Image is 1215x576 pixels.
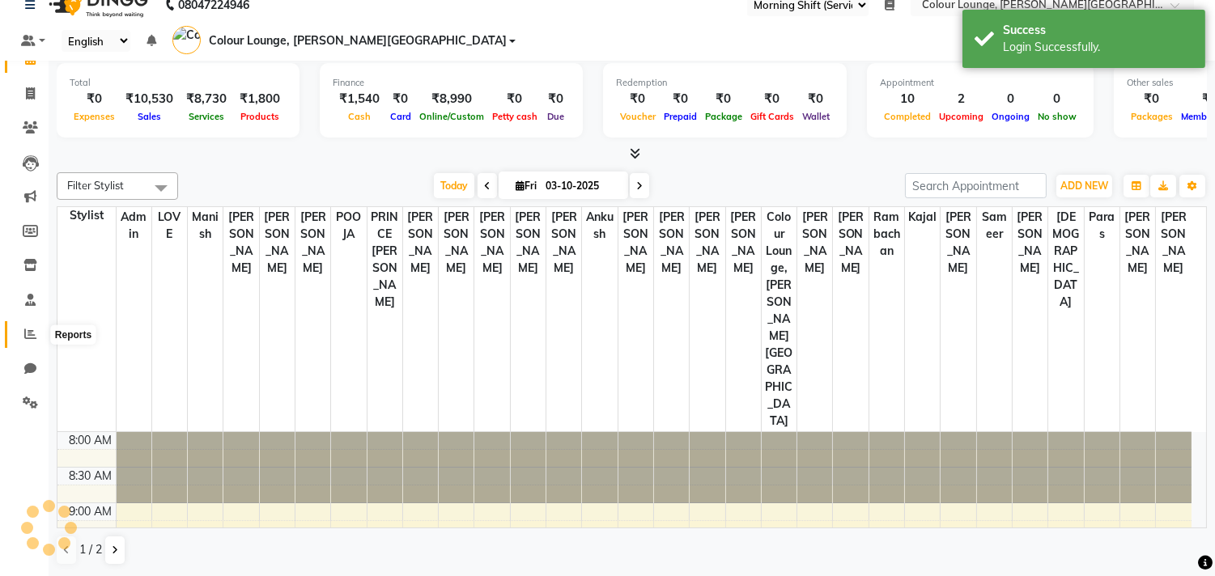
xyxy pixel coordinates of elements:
[977,207,1012,244] span: Sameer
[333,76,570,90] div: Finance
[798,90,834,108] div: ₹0
[439,207,474,278] span: [PERSON_NAME]
[70,76,287,90] div: Total
[209,32,507,49] span: Colour Lounge, [PERSON_NAME][GEOGRAPHIC_DATA]
[1060,180,1108,192] span: ADD NEW
[233,90,287,108] div: ₹1,800
[434,173,474,198] span: Today
[905,173,1047,198] input: Search Appointment
[618,207,653,278] span: [PERSON_NAME]
[660,90,701,108] div: ₹0
[386,111,415,122] span: Card
[415,90,488,108] div: ₹8,990
[1048,207,1083,312] span: [DEMOGRAPHIC_DATA]
[905,207,940,227] span: Kajal
[1156,207,1192,278] span: [PERSON_NAME]
[746,90,798,108] div: ₹0
[344,111,375,122] span: Cash
[1056,175,1112,197] button: ADD NEW
[79,541,102,558] span: 1 / 2
[543,111,568,122] span: Due
[941,207,975,278] span: [PERSON_NAME]
[152,207,187,244] span: LOVE
[117,207,151,244] span: Admin
[541,174,622,198] input: 2025-10-03
[188,207,223,244] span: Manish
[1003,22,1193,39] div: Success
[511,207,546,278] span: [PERSON_NAME]
[488,111,542,122] span: Petty cash
[67,179,124,192] span: Filter Stylist
[880,90,935,108] div: 10
[701,111,746,122] span: Package
[616,90,660,108] div: ₹0
[488,90,542,108] div: ₹0
[51,325,96,345] div: Reports
[57,207,116,224] div: Stylist
[797,207,832,278] span: [PERSON_NAME]
[386,90,415,108] div: ₹0
[1034,111,1081,122] span: No show
[726,207,761,278] span: [PERSON_NAME]
[66,432,116,449] div: 8:00 AM
[403,207,438,278] span: [PERSON_NAME]
[690,207,724,278] span: [PERSON_NAME]
[660,111,701,122] span: Prepaid
[654,207,689,278] span: [PERSON_NAME]
[66,468,116,485] div: 8:30 AM
[616,76,834,90] div: Redemption
[223,207,258,278] span: [PERSON_NAME]
[1120,207,1155,278] span: [PERSON_NAME]
[185,111,228,122] span: Services
[172,26,201,54] img: Colour Lounge, Lawrence Road
[119,90,180,108] div: ₹10,530
[1003,39,1193,56] div: Login Successfully.
[869,207,904,261] span: Rambachan
[762,207,797,431] span: Colour Lounge, [PERSON_NAME][GEOGRAPHIC_DATA]
[546,207,581,278] span: [PERSON_NAME]
[1085,207,1119,244] span: Paras
[988,111,1034,122] span: Ongoing
[236,111,283,122] span: Products
[542,90,570,108] div: ₹0
[1127,111,1177,122] span: Packages
[333,90,386,108] div: ₹1,540
[880,111,935,122] span: Completed
[746,111,798,122] span: Gift Cards
[701,90,746,108] div: ₹0
[798,111,834,122] span: Wallet
[70,90,119,108] div: ₹0
[260,207,295,278] span: [PERSON_NAME]
[1034,90,1081,108] div: 0
[1013,207,1047,278] span: [PERSON_NAME]
[180,90,233,108] div: ₹8,730
[331,207,366,244] span: POOJA
[1127,90,1177,108] div: ₹0
[582,207,617,244] span: Ankush
[880,76,1081,90] div: Appointment
[833,207,868,278] span: [PERSON_NAME]
[474,207,509,278] span: [PERSON_NAME]
[512,180,541,192] span: Fri
[616,111,660,122] span: Voucher
[66,503,116,520] div: 9:00 AM
[367,207,402,312] span: PRINCE [PERSON_NAME]
[935,111,988,122] span: Upcoming
[295,207,330,278] span: [PERSON_NAME]
[935,90,988,108] div: 2
[415,111,488,122] span: Online/Custom
[70,111,119,122] span: Expenses
[134,111,165,122] span: Sales
[988,90,1034,108] div: 0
